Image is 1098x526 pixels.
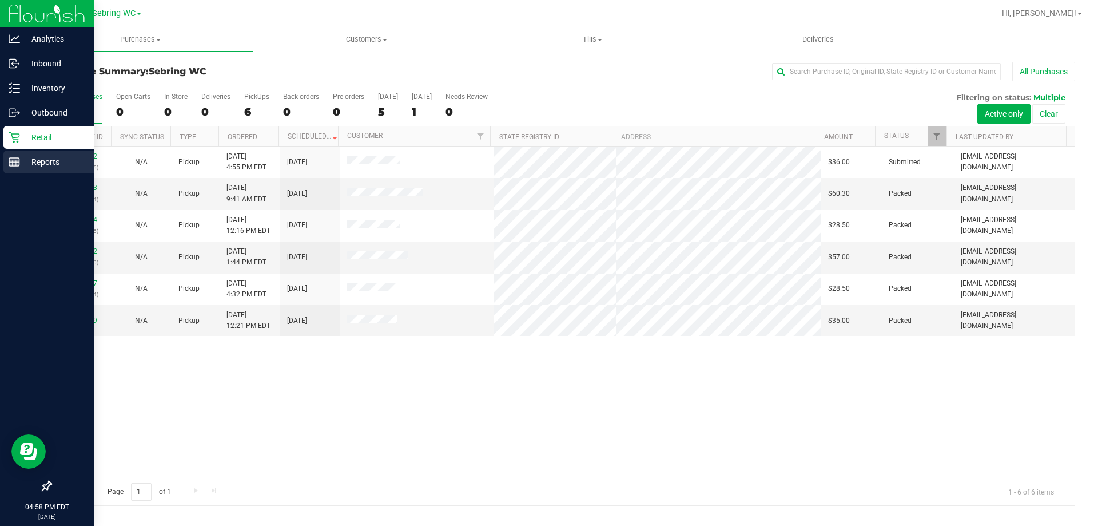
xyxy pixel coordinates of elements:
span: [DATE] 9:41 AM EDT [226,183,266,204]
span: [DATE] [287,188,307,199]
h3: Purchase Summary: [50,66,392,77]
span: Pickup [178,315,200,326]
div: 0 [283,105,319,118]
p: Analytics [20,32,89,46]
a: Scheduled [288,132,340,140]
inline-svg: Inbound [9,58,20,69]
div: Deliveries [201,93,230,101]
span: Purchases [27,34,253,45]
span: [DATE] [287,220,307,231]
iframe: Resource center [11,434,46,469]
inline-svg: Reports [9,156,20,168]
span: Sebring WC [92,9,136,18]
button: All Purchases [1012,62,1075,81]
span: Customers [254,34,479,45]
button: Active only [977,104,1031,124]
span: Submitted [889,157,921,168]
input: 1 [131,483,152,501]
span: Pickup [178,252,200,263]
a: State Registry ID [499,133,559,141]
p: Reports [20,155,89,169]
span: Deliveries [787,34,849,45]
span: [EMAIL_ADDRESS][DOMAIN_NAME] [961,310,1068,331]
a: 11826523 [65,184,97,192]
th: Address [612,126,815,147]
button: Clear [1032,104,1065,124]
button: N/A [135,220,148,231]
inline-svg: Analytics [9,33,20,45]
span: Not Applicable [135,317,148,325]
span: Pickup [178,220,200,231]
a: 11829062 [65,247,97,255]
span: $35.00 [828,315,850,326]
span: [DATE] [287,315,307,326]
span: $28.50 [828,283,850,294]
span: $36.00 [828,157,850,168]
span: Packed [889,283,912,294]
span: [DATE] 4:55 PM EDT [226,151,266,173]
inline-svg: Outbound [9,107,20,118]
div: 6 [244,105,269,118]
span: [DATE] 12:21 PM EDT [226,310,270,331]
a: Sync Status [120,133,164,141]
span: [EMAIL_ADDRESS][DOMAIN_NAME] [961,278,1068,300]
span: [EMAIL_ADDRESS][DOMAIN_NAME] [961,215,1068,236]
span: Hi, [PERSON_NAME]! [1002,9,1076,18]
span: Tills [480,34,705,45]
span: Packed [889,252,912,263]
span: $57.00 [828,252,850,263]
span: [DATE] [287,283,307,294]
a: Customer [347,132,383,140]
p: Inventory [20,81,89,95]
span: Sebring WC [149,66,206,77]
p: Inbound [20,57,89,70]
inline-svg: Retail [9,132,20,143]
span: Page of 1 [98,483,180,501]
a: 11828234 [65,216,97,224]
span: $60.30 [828,188,850,199]
button: N/A [135,188,148,199]
span: [EMAIL_ADDRESS][DOMAIN_NAME] [961,151,1068,173]
a: 11830517 [65,279,97,287]
span: Packed [889,220,912,231]
div: 1 [412,105,432,118]
div: 0 [201,105,230,118]
span: Not Applicable [135,189,148,197]
p: [DATE] [5,512,89,521]
span: Packed [889,315,912,326]
span: [EMAIL_ADDRESS][DOMAIN_NAME] [961,183,1068,204]
inline-svg: Inventory [9,82,20,94]
a: Type [180,133,196,141]
div: PickUps [244,93,269,101]
span: [DATE] 4:32 PM EDT [226,278,266,300]
span: $28.50 [828,220,850,231]
a: Last Updated By [956,133,1013,141]
div: 0 [164,105,188,118]
p: 04:58 PM EDT [5,502,89,512]
a: Filter [471,126,490,146]
a: Filter [928,126,946,146]
a: Deliveries [705,27,931,52]
span: [DATE] [287,157,307,168]
span: [DATE] 12:16 PM EDT [226,215,270,236]
button: N/A [135,157,148,168]
span: Not Applicable [135,284,148,292]
a: 11830762 [65,152,97,160]
span: [DATE] [287,252,307,263]
a: 11828319 [65,317,97,325]
div: In Store [164,93,188,101]
span: Not Applicable [135,158,148,166]
p: Retail [20,130,89,144]
span: Filtering on status: [957,93,1031,102]
p: Outbound [20,106,89,120]
a: Customers [253,27,479,52]
div: 5 [378,105,398,118]
div: 0 [445,105,488,118]
div: Needs Review [445,93,488,101]
div: [DATE] [412,93,432,101]
div: Pre-orders [333,93,364,101]
span: [DATE] 1:44 PM EDT [226,246,266,268]
a: Ordered [228,133,257,141]
button: N/A [135,283,148,294]
button: N/A [135,315,148,326]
